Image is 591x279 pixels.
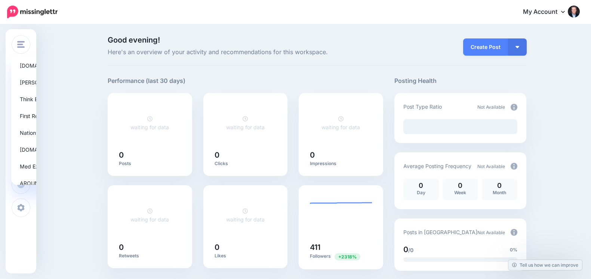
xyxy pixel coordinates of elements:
[108,47,383,57] span: Here's an overview of your activity and recommendations for this workspace.
[226,115,265,130] a: waiting for data
[394,76,526,86] h5: Posting Health
[226,208,265,223] a: waiting for data
[454,190,466,195] span: Week
[14,75,101,90] a: [PERSON_NAME]'s Finest
[408,247,413,253] span: /0
[510,246,517,254] span: 0%
[215,161,277,167] p: Clicks
[14,125,101,140] a: Nationwide Health CPR
[14,109,101,123] a: First Responders Online
[108,76,185,86] h5: Performance (last 30 days)
[493,190,506,195] span: Month
[310,151,372,159] h5: 0
[119,244,181,251] h5: 0
[310,253,372,260] p: Followers
[14,92,101,106] a: Think Big Websites
[119,253,181,259] p: Retweets
[486,182,514,189] p: 0
[215,244,277,251] h5: 0
[511,163,517,170] img: info-circle-grey.png
[215,151,277,159] h5: 0
[119,151,181,159] h5: 0
[515,3,580,21] a: My Account
[403,102,442,111] p: Post Type Ratio
[477,104,505,110] span: Not Available
[14,142,101,157] a: [DOMAIN_NAME]
[508,260,582,270] a: Tell us how we can improve
[14,176,101,190] a: AROUND AND ABOUT
[17,41,25,48] img: menu.png
[310,244,372,251] h5: 411
[477,230,505,235] span: Not Available
[215,253,277,259] p: Likes
[407,182,435,189] p: 0
[511,229,517,236] img: info-circle-grey.png
[108,35,160,44] span: Good evening!
[14,58,101,73] a: [DOMAIN_NAME]
[321,115,360,130] a: waiting for data
[515,46,519,48] img: arrow-down-white.png
[477,164,505,169] span: Not Available
[7,6,58,18] img: Missinglettr
[463,38,508,56] a: Create Post
[446,182,474,189] p: 0
[417,190,425,195] span: Day
[130,208,169,223] a: waiting for data
[511,104,517,111] img: info-circle-grey.png
[119,161,181,167] p: Posts
[335,253,360,260] span: Previous period: 17
[403,162,471,170] p: Average Posting Frequency
[403,228,477,236] p: Posts in [GEOGRAPHIC_DATA]
[14,159,101,174] a: Med Expert Witness
[403,245,408,254] span: 0
[310,161,372,167] p: Impressions
[130,115,169,130] a: waiting for data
